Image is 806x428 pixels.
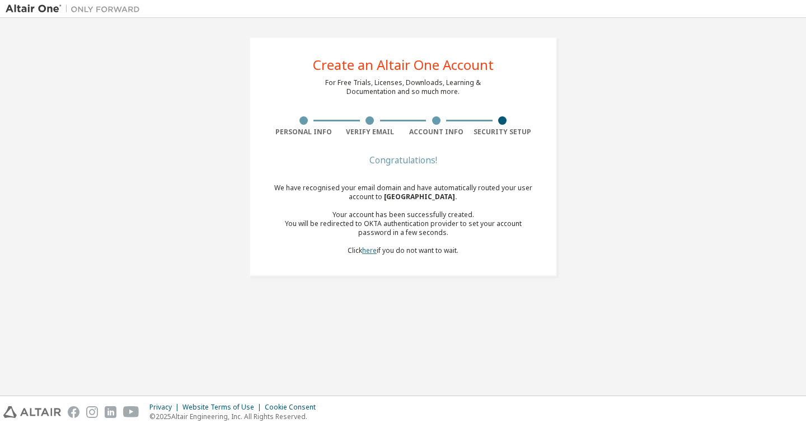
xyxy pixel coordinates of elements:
[6,3,146,15] img: Altair One
[270,219,536,237] div: You will be redirected to OKTA authentication provider to set your account password in a few seco...
[270,184,536,255] div: We have recognised your email domain and have automatically routed your user account to Click if ...
[68,406,79,418] img: facebook.svg
[313,58,494,72] div: Create an Altair One Account
[149,403,182,412] div: Privacy
[123,406,139,418] img: youtube.svg
[270,210,536,219] div: Your account has been successfully created.
[105,406,116,418] img: linkedin.svg
[265,403,322,412] div: Cookie Consent
[337,128,404,137] div: Verify Email
[470,128,536,137] div: Security Setup
[403,128,470,137] div: Account Info
[384,192,457,201] span: [GEOGRAPHIC_DATA] .
[362,246,377,255] a: here
[149,412,322,421] p: © 2025 Altair Engineering, Inc. All Rights Reserved.
[86,406,98,418] img: instagram.svg
[270,157,536,163] div: Congratulations!
[3,406,61,418] img: altair_logo.svg
[270,128,337,137] div: Personal Info
[325,78,481,96] div: For Free Trials, Licenses, Downloads, Learning & Documentation and so much more.
[182,403,265,412] div: Website Terms of Use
